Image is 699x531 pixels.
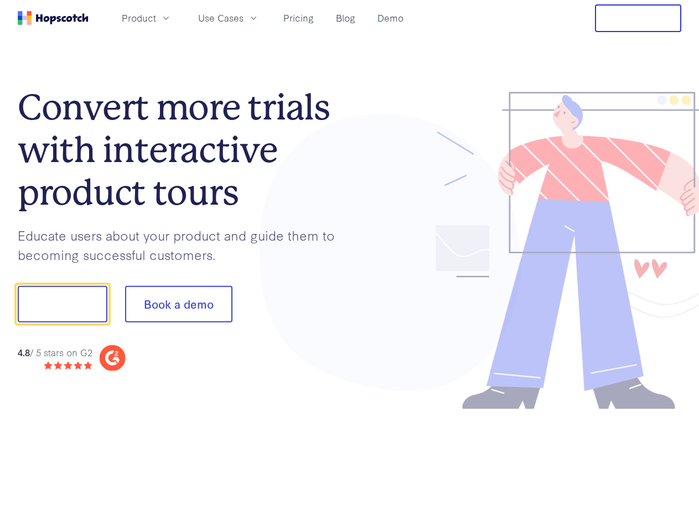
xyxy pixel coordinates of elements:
[332,9,360,27] a: Blog
[122,11,156,25] span: Product
[279,9,318,27] a: Pricing
[125,286,232,322] button: Book a demo
[18,345,92,359] div: / 5 stars on G2
[18,11,89,25] a: Home
[198,11,244,25] span: Use Cases
[18,86,350,214] h1: Convert more trials with interactive product tours
[191,9,266,27] button: Use Cases
[115,9,178,27] button: Product
[18,286,107,322] button: Show me!
[18,345,30,358] strong: 4.8
[18,226,350,264] p: Educate users about your product and guide them to becoming successful customers.
[373,9,408,27] a: Demo
[595,4,681,32] button: Free Trial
